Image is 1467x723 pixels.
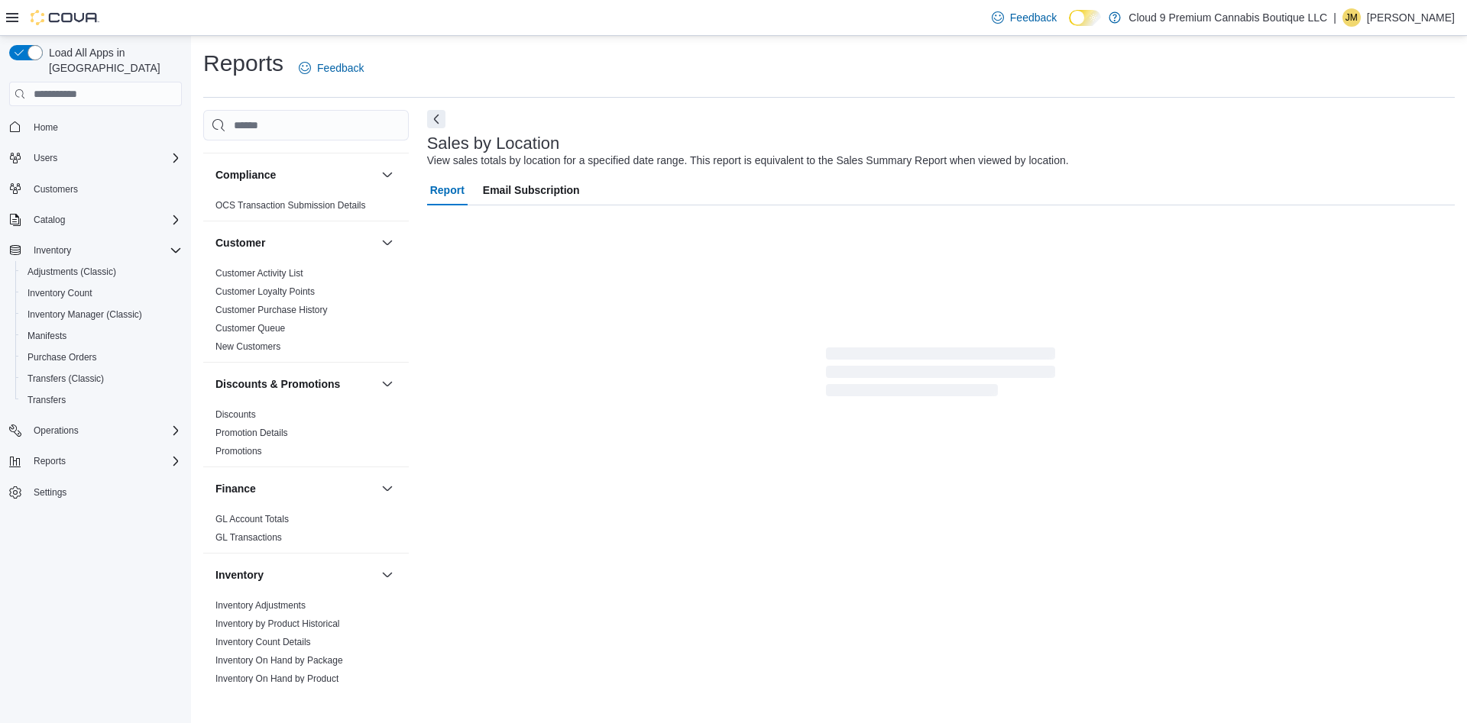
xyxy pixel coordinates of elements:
button: Compliance [378,166,397,184]
span: Inventory Count Details [215,636,311,648]
span: Email Subscription [483,175,580,205]
a: Home [28,118,64,137]
h3: Customer [215,235,265,250]
button: Settings [3,481,188,503]
span: Home [28,117,182,136]
a: Promotion Details [215,428,288,438]
a: OCS Transaction Submission Details [215,200,366,211]
a: Customer Activity List [215,268,303,279]
button: Inventory [215,567,375,583]
span: Purchase Orders [28,351,97,363]
input: Dark Mode [1069,10,1101,26]
button: Operations [28,421,85,440]
span: Inventory Count [21,284,182,302]
span: Users [28,149,182,167]
a: Customer Loyalty Points [215,286,315,297]
span: Customer Activity List [215,267,303,279]
p: [PERSON_NAME] [1367,8,1455,27]
span: Loading [826,350,1055,399]
h3: Finance [215,481,256,496]
span: JM [1346,8,1358,27]
div: View sales totals by location for a specified date range. This report is equivalent to the Sales ... [427,153,1069,169]
button: Home [3,115,188,137]
span: Inventory Manager (Classic) [28,308,142,321]
div: Jonathan Martin [1342,8,1361,27]
span: Manifests [21,327,182,345]
span: Transfers (Classic) [21,370,182,388]
a: Transfers (Classic) [21,370,110,388]
button: Operations [3,420,188,441]
span: Transfers [28,394,66,406]
a: Feedback [293,53,370,83]
span: Catalog [34,214,65,226]
span: Adjustments (Classic) [21,263,182,281]
h1: Reports [203,48,283,79]
img: Cova [31,10,99,25]
span: Operations [28,421,182,440]
span: Adjustments (Classic) [28,266,116,278]
a: New Customers [215,341,280,352]
span: Transfers [21,391,182,409]
span: Customers [28,179,182,199]
div: Compliance [203,196,409,221]
button: Inventory [3,240,188,261]
span: Settings [28,483,182,502]
h3: Discounts & Promotions [215,376,340,392]
button: Purchase Orders [15,347,188,368]
button: Inventory [378,566,397,584]
a: Feedback [986,2,1063,33]
h3: Inventory [215,567,264,583]
a: Customer Purchase History [215,305,328,315]
button: Manifests [15,325,188,347]
div: Customer [203,264,409,362]
span: Inventory On Hand by Product [215,673,338,685]
span: Inventory [28,241,182,260]
div: Finance [203,510,409,553]
span: Inventory On Hand by Package [215,654,343,667]
span: Operations [34,424,79,437]
a: Promotions [215,446,262,457]
a: GL Transactions [215,532,282,543]
nav: Complex example [9,109,182,543]
a: GL Account Totals [215,514,289,524]
span: Inventory Adjustments [215,599,306,612]
span: Settings [34,486,66,499]
a: Inventory Count [21,284,99,302]
button: Finance [378,479,397,498]
button: Discounts & Promotions [378,375,397,393]
span: Customer Loyalty Points [215,286,315,298]
span: Load All Apps in [GEOGRAPHIC_DATA] [43,45,182,76]
a: Inventory by Product Historical [215,618,340,629]
a: Inventory On Hand by Package [215,655,343,666]
button: Finance [215,481,375,496]
span: Discounts [215,408,256,421]
a: Purchase Orders [21,348,103,366]
button: Transfers [15,389,188,411]
span: New Customers [215,341,280,353]
a: Customers [28,180,84,199]
span: GL Transactions [215,531,282,544]
span: Promotion Details [215,427,288,439]
a: Inventory Count Details [215,637,311,647]
a: Inventory Manager (Classic) [21,305,148,324]
span: Inventory [34,244,71,257]
span: Manifests [28,330,66,342]
button: Customers [3,178,188,200]
span: Feedback [317,60,364,76]
span: Inventory by Product Historical [215,618,340,630]
a: Customer Queue [215,323,285,334]
button: Next [427,110,445,128]
a: Transfers [21,391,72,409]
span: Customer Purchase History [215,304,328,316]
span: Home [34,121,58,134]
a: Manifests [21,327,73,345]
button: Customer [378,234,397,252]
button: Reports [28,452,72,470]
p: | [1333,8,1336,27]
span: Purchase Orders [21,348,182,366]
button: Customer [215,235,375,250]
span: Customer Queue [215,322,285,334]
button: Users [28,149,63,167]
button: Inventory Manager (Classic) [15,304,188,325]
h3: Compliance [215,167,276,182]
